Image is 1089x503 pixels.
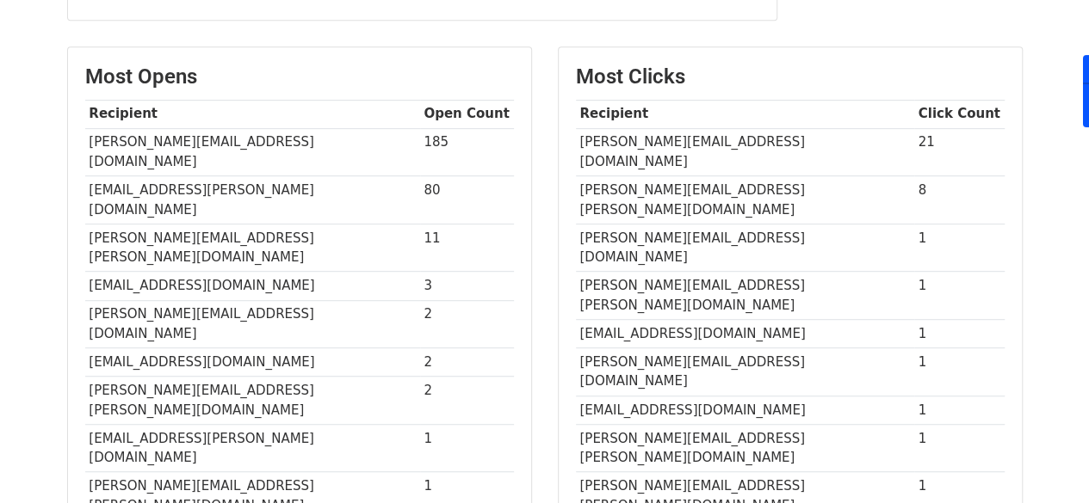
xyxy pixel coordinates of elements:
td: 80 [420,176,514,224]
td: 1 [914,348,1005,396]
td: [PERSON_NAME][EMAIL_ADDRESS][DOMAIN_NAME] [85,128,420,176]
iframe: Chat Widget [1003,420,1089,503]
td: 2 [420,300,514,348]
td: [EMAIL_ADDRESS][DOMAIN_NAME] [576,320,914,348]
td: [PERSON_NAME][EMAIL_ADDRESS][DOMAIN_NAME] [85,300,420,348]
td: [EMAIL_ADDRESS][PERSON_NAME][DOMAIN_NAME] [85,176,420,224]
td: [EMAIL_ADDRESS][DOMAIN_NAME] [85,272,420,300]
td: [PERSON_NAME][EMAIL_ADDRESS][DOMAIN_NAME] [576,128,914,176]
th: Open Count [420,100,514,128]
td: 2 [420,377,514,425]
td: [EMAIL_ADDRESS][PERSON_NAME][DOMAIN_NAME] [85,424,420,472]
td: 1 [914,424,1005,472]
td: [EMAIL_ADDRESS][DOMAIN_NAME] [85,348,420,377]
td: 3 [420,272,514,300]
th: Click Count [914,100,1005,128]
td: [PERSON_NAME][EMAIL_ADDRESS][DOMAIN_NAME] [576,224,914,272]
td: 1 [914,272,1005,320]
td: [PERSON_NAME][EMAIL_ADDRESS][PERSON_NAME][DOMAIN_NAME] [576,176,914,224]
td: 11 [420,224,514,272]
td: 2 [420,348,514,377]
h3: Most Opens [85,64,514,89]
td: [PERSON_NAME][EMAIL_ADDRESS][PERSON_NAME][DOMAIN_NAME] [576,272,914,320]
td: 21 [914,128,1005,176]
h3: Most Clicks [576,64,1005,89]
td: 1 [914,224,1005,272]
td: 1 [914,320,1005,348]
td: 8 [914,176,1005,224]
td: [PERSON_NAME][EMAIL_ADDRESS][PERSON_NAME][DOMAIN_NAME] [576,424,914,472]
td: 1 [914,396,1005,424]
th: Recipient [576,100,914,128]
td: [PERSON_NAME][EMAIL_ADDRESS][PERSON_NAME][DOMAIN_NAME] [85,377,420,425]
td: [EMAIL_ADDRESS][DOMAIN_NAME] [576,396,914,424]
td: 185 [420,128,514,176]
td: [PERSON_NAME][EMAIL_ADDRESS][DOMAIN_NAME] [576,348,914,396]
td: 1 [420,424,514,472]
th: Recipient [85,100,420,128]
td: [PERSON_NAME][EMAIL_ADDRESS][PERSON_NAME][DOMAIN_NAME] [85,224,420,272]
